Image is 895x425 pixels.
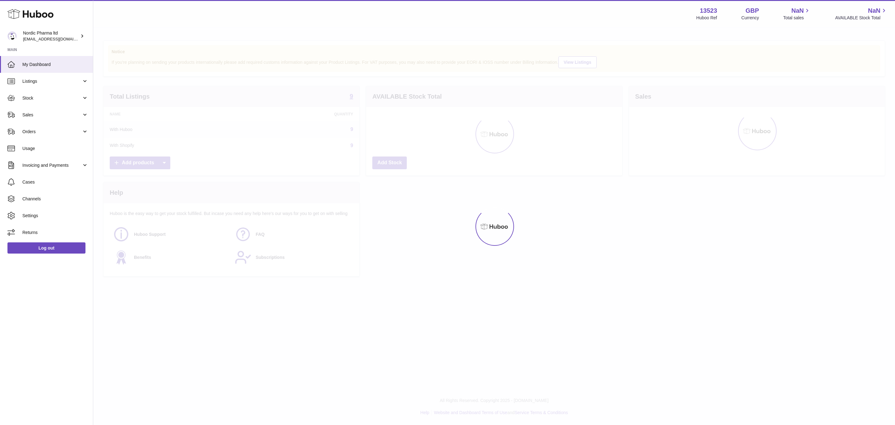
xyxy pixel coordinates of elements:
div: Huboo Ref [696,15,717,21]
strong: 13523 [700,7,717,15]
img: internalAdmin-13523@internal.huboo.com [7,31,17,41]
span: Total sales [783,15,811,21]
div: Nordic Pharma ltd [23,30,79,42]
span: My Dashboard [22,62,88,68]
span: NaN [791,7,804,15]
strong: GBP [746,7,759,15]
span: Channels [22,196,88,202]
span: Invoicing and Payments [22,162,82,168]
div: Currency [741,15,759,21]
a: NaN Total sales [783,7,811,21]
a: Log out [7,242,85,254]
span: Sales [22,112,82,118]
span: AVAILABLE Stock Total [835,15,888,21]
span: NaN [868,7,880,15]
span: [EMAIL_ADDRESS][DOMAIN_NAME] [23,36,91,41]
a: NaN AVAILABLE Stock Total [835,7,888,21]
span: Settings [22,213,88,219]
span: Cases [22,179,88,185]
span: Listings [22,78,82,84]
span: Returns [22,230,88,236]
span: Orders [22,129,82,135]
span: Stock [22,95,82,101]
span: Usage [22,146,88,152]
